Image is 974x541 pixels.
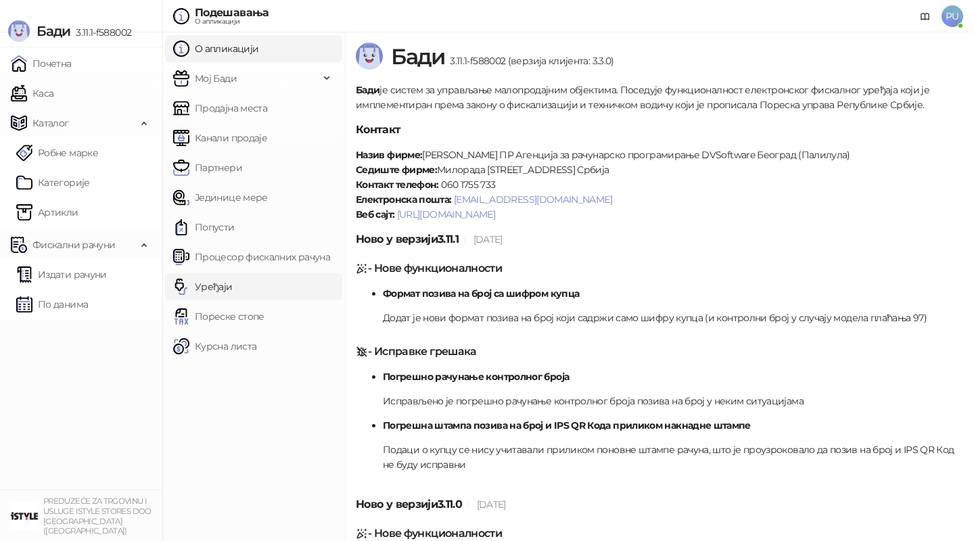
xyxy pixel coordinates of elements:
span: Бади [37,23,70,39]
strong: Веб сајт: [356,208,394,220]
a: [EMAIL_ADDRESS][DOMAIN_NAME] [454,193,612,206]
img: 64x64-companyLogo-77b92cf4-9946-4f36-9751-bf7bb5fd2c7d.png [11,502,38,530]
a: Каса [11,80,53,107]
h5: - Исправке грешака [356,344,963,360]
span: [DATE] [473,233,503,245]
span: Бади [391,43,444,70]
a: ArtikliАртикли [16,199,78,226]
small: PREDUZEĆE ZA TRGOVINU I USLUGE ISTYLE STORES DOO [GEOGRAPHIC_DATA] ([GEOGRAPHIC_DATA]) [43,496,152,536]
span: [DATE] [477,498,506,511]
strong: Бади [356,84,379,96]
a: Партнери [173,154,242,181]
strong: Формат позива на број са шифром купца [383,287,579,300]
a: Пореске стопе [173,303,264,330]
strong: Електронска пошта: [356,193,451,206]
a: Курсна листа [173,333,256,360]
a: Попусти [173,214,235,241]
span: 3.11.1-f588002 [70,26,131,39]
h5: Контакт [356,122,963,138]
div: Подешавања [195,7,269,18]
p: Исправљено је погрешно рачунање контролног броја позива на број у неким ситуацијама [383,394,963,408]
a: Робне марке [16,139,98,166]
strong: Контакт телефон: [356,179,439,191]
a: Почетна [11,50,72,77]
a: Јединице мере [173,184,268,211]
a: Уређаји [173,273,233,300]
a: [URL][DOMAIN_NAME] [397,208,495,220]
a: Продајна места [173,95,267,122]
h5: Ново у верзији 3.11.1 [356,231,963,248]
span: Каталог [32,110,69,137]
a: Процесор фискалних рачуна [173,243,330,270]
a: О апликацији [173,35,258,62]
span: Мој Бади [195,65,237,92]
a: Документација [914,5,936,27]
p: [PERSON_NAME] ПР Агенција за рачунарско програмирање DVSoftware Београд (Палилула) Милорада [STRE... [356,147,963,222]
h5: Ново у верзији 3.11.0 [356,496,963,513]
div: О апликацији [195,18,269,25]
strong: Назив фирме: [356,149,422,161]
strong: Погрешна штампа позива на број и IPS QR Кода приликом накнадне штампе [383,419,751,431]
a: Категорије [16,169,90,196]
strong: Седиште фирме: [356,164,437,176]
strong: Погрешно рачунање контролног броја [383,371,569,383]
span: 3.11.1-f588002 (верзија клијента: 3.3.0) [444,55,613,67]
p: Подаци о купцу се нису учитавали приликом поновне штампе рачуна, што је проузроковало да позив на... [383,442,963,472]
p: је систем за управљање малопродајним објектима. Поседује функционалност електронског фискалног ур... [356,83,963,112]
img: Logo [8,20,30,42]
a: Канали продаје [173,124,267,151]
a: Издати рачуни [16,261,107,288]
a: По данима [16,291,88,318]
span: PU [942,5,963,27]
img: Logo [356,43,383,70]
span: Фискални рачуни [32,231,115,258]
h5: - Нове функционалности [356,260,963,277]
p: Додат је нови формат позива на број који садржи само шифру купца (и контролни број у случају моде... [383,310,963,325]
